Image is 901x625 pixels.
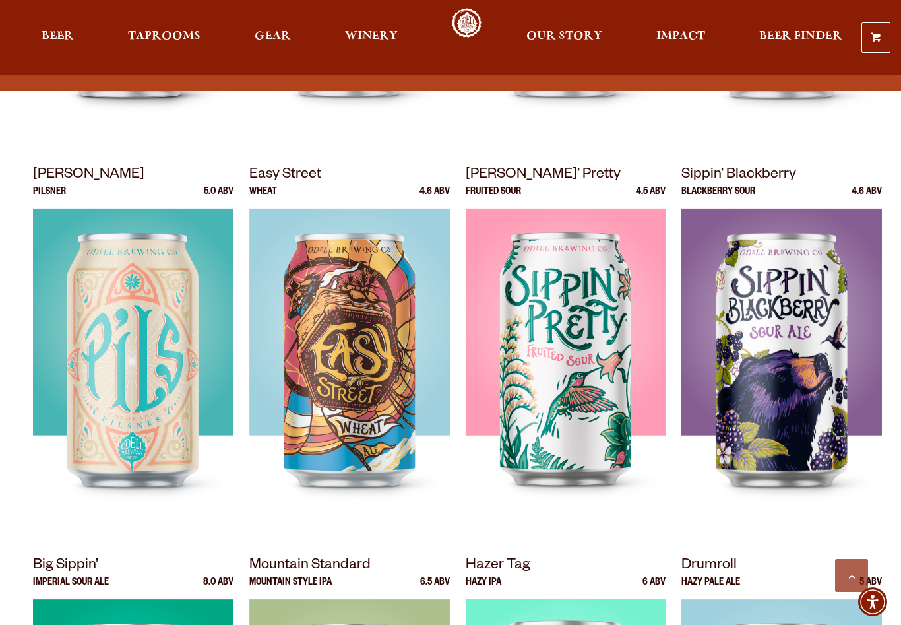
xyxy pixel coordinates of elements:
a: Beer Finder [751,8,851,67]
p: Wheat [249,187,277,209]
img: Easy Street [249,209,450,539]
a: [PERSON_NAME] Pilsner 5.0 ABV Odell Pils Odell Pils [33,164,233,539]
p: 5.0 ABV [204,187,233,209]
a: Taprooms [119,8,209,67]
p: Pilsner [33,187,66,209]
span: Our Story [526,31,602,42]
p: Imperial Sour Ale [33,578,109,599]
span: Beer [42,31,74,42]
p: Easy Street [249,164,450,187]
p: 6 ABV [642,578,666,599]
a: Impact [648,8,714,67]
div: Accessibility Menu [858,587,887,616]
a: Gear [246,8,299,67]
p: Sippin’ Blackberry [681,164,882,187]
img: Odell Pils [33,209,233,539]
p: 5 ABV [859,578,882,599]
p: 8.0 ABV [203,578,233,599]
p: Fruited Sour [466,187,521,209]
img: Sippin’ Pretty [466,209,666,539]
a: Beer [33,8,82,67]
p: Hazer Tag [466,554,666,578]
span: Winery [345,31,398,42]
p: 6.5 ABV [420,578,450,599]
a: Easy Street Wheat 4.6 ABV Easy Street Easy Street [249,164,450,539]
a: Odell Home [442,8,491,38]
span: Impact [656,31,705,42]
p: Big Sippin’ [33,554,233,578]
p: Mountain Standard [249,554,450,578]
p: Hazy IPA [466,578,501,599]
span: Beer Finder [759,31,842,42]
a: Our Story [518,8,611,67]
span: Taprooms [128,31,201,42]
p: Mountain Style IPA [249,578,332,599]
img: Sippin’ Blackberry [681,209,882,539]
p: Blackberry Sour [681,187,755,209]
p: [PERSON_NAME] [33,164,233,187]
p: 4.6 ABV [852,187,882,209]
p: Drumroll [681,554,882,578]
p: 4.5 ABV [636,187,666,209]
span: Gear [255,31,291,42]
p: 4.6 ABV [419,187,450,209]
p: [PERSON_NAME]’ Pretty [466,164,666,187]
p: Hazy Pale Ale [681,578,740,599]
a: Winery [336,8,406,67]
a: Sippin’ Blackberry Blackberry Sour 4.6 ABV Sippin’ Blackberry Sippin’ Blackberry [681,164,882,539]
a: [PERSON_NAME]’ Pretty Fruited Sour 4.5 ABV Sippin’ Pretty Sippin’ Pretty [466,164,666,539]
a: Scroll to top [835,559,868,592]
